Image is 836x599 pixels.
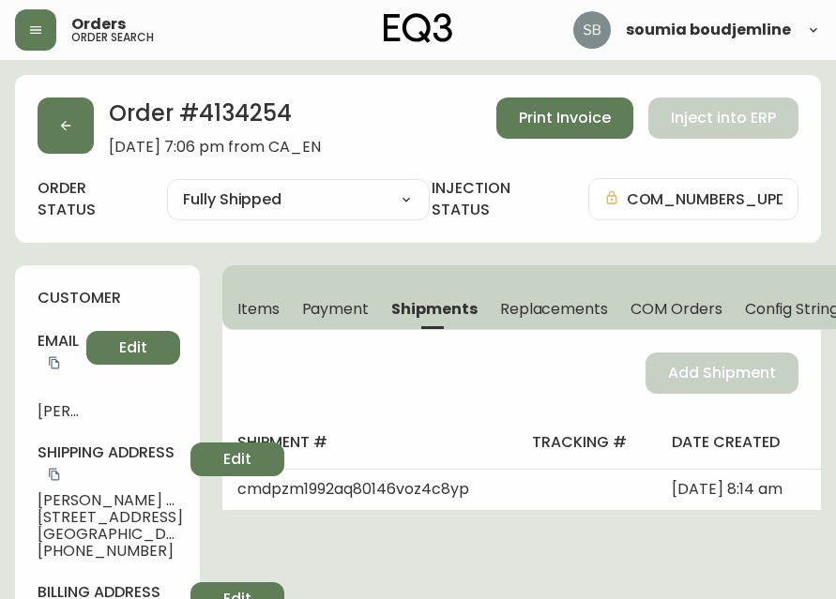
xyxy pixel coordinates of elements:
[237,299,280,319] span: Items
[626,22,791,37] span: soumia boudjemline
[86,331,180,365] button: Edit
[302,299,370,319] span: Payment
[672,432,800,453] h4: date created
[532,432,643,453] h4: tracking #
[496,97,633,139] button: Print Invoice
[500,299,608,319] span: Replacements
[71,17,126,32] span: Orders
[45,353,64,372] button: copy
[190,442,284,476] button: Edit
[672,478,783,500] span: [DATE] 8:14 am
[38,492,183,509] span: [PERSON_NAME] Geneau
[573,11,611,49] img: 83621bfd3c61cadf98040c636303d86a
[223,449,251,470] span: Edit
[237,478,469,500] span: cmdpzm1992aq80146voz4c8yp
[38,509,183,526] span: [STREET_ADDRESS]
[38,543,183,560] span: [PHONE_NUMBER]
[38,331,79,373] h4: Email
[38,178,137,220] label: order status
[237,432,502,453] h4: shipment #
[38,288,177,308] h4: customer
[519,108,611,128] span: Print Invoice
[119,337,147,358] span: Edit
[38,526,183,543] span: [GEOGRAPHIC_DATA] , QC , H2J 4B7 , CA
[384,13,453,43] img: logo
[38,442,183,485] h4: Shipping Address
[432,178,558,220] h4: injection status
[45,465,64,484] button: copy
[38,403,79,420] span: [PERSON_NAME][EMAIL_ADDRESS][PERSON_NAME][DOMAIN_NAME]
[109,139,321,156] span: [DATE] 7:06 pm from CA_EN
[391,299,478,319] span: Shipments
[631,299,722,319] span: COM Orders
[71,32,154,43] h5: order search
[109,97,321,139] h2: Order # 4134254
